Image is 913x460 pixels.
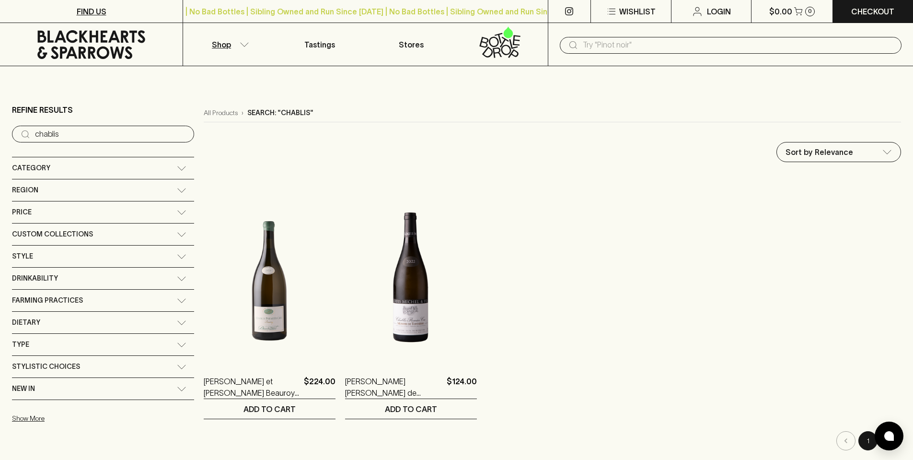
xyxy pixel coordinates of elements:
[212,39,231,50] p: Shop
[851,6,894,17] p: Checkout
[385,403,437,415] p: ADD TO CART
[12,201,194,223] div: Price
[12,339,29,351] span: Type
[808,9,812,14] p: 0
[35,127,186,142] input: Try “Pinot noir”
[12,224,194,245] div: Custom Collections
[366,23,457,66] a: Stores
[777,142,901,162] div: Sort by Relevance
[12,317,40,329] span: Dietary
[619,6,656,17] p: Wishlist
[77,6,106,17] p: FIND US
[12,250,33,262] span: Style
[345,399,477,419] button: ADD TO CART
[12,378,194,400] div: New In
[247,108,313,118] p: Search: "chablis"
[304,376,335,399] p: $224.00
[583,37,894,53] input: Try "Pinot noir"
[12,334,194,355] div: Type
[204,431,901,450] nav: pagination navigation
[12,104,73,116] p: Refine Results
[12,356,194,377] div: Stylistic Choices
[769,6,792,17] p: $0.00
[274,23,365,66] a: Tastings
[858,431,878,450] button: page 1
[12,290,194,311] div: Farming Practices
[204,399,335,419] button: ADD TO CART
[12,179,194,201] div: Region
[786,146,853,158] p: Sort by Relevance
[12,383,35,395] span: New In
[183,23,274,66] button: Shop
[707,6,731,17] p: Login
[399,39,424,50] p: Stores
[345,193,477,361] img: Louis Michel Chablis Montee de Tonnerre 1er Cru 2021
[12,361,80,373] span: Stylistic Choices
[12,228,93,240] span: Custom Collections
[884,431,894,441] img: bubble-icon
[12,312,194,333] div: Dietary
[204,108,238,118] a: All Products
[12,246,194,267] div: Style
[204,376,300,399] a: [PERSON_NAME] et [PERSON_NAME] Beauroy 1er Chablis Magnum 2021
[12,409,138,428] button: Show More
[12,206,32,218] span: Price
[12,162,50,174] span: Category
[204,193,335,361] img: Agnes et Didier Dauvissat Beauroy 1er Chablis Magnum 2021
[242,108,243,118] p: ›
[12,295,83,307] span: Farming Practices
[12,272,58,284] span: Drinkability
[345,376,443,399] a: [PERSON_NAME] [PERSON_NAME] de Tonnerre 1er Cru 2021
[304,39,335,50] p: Tastings
[12,184,38,196] span: Region
[243,403,296,415] p: ADD TO CART
[12,268,194,289] div: Drinkability
[12,157,194,179] div: Category
[447,376,477,399] p: $124.00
